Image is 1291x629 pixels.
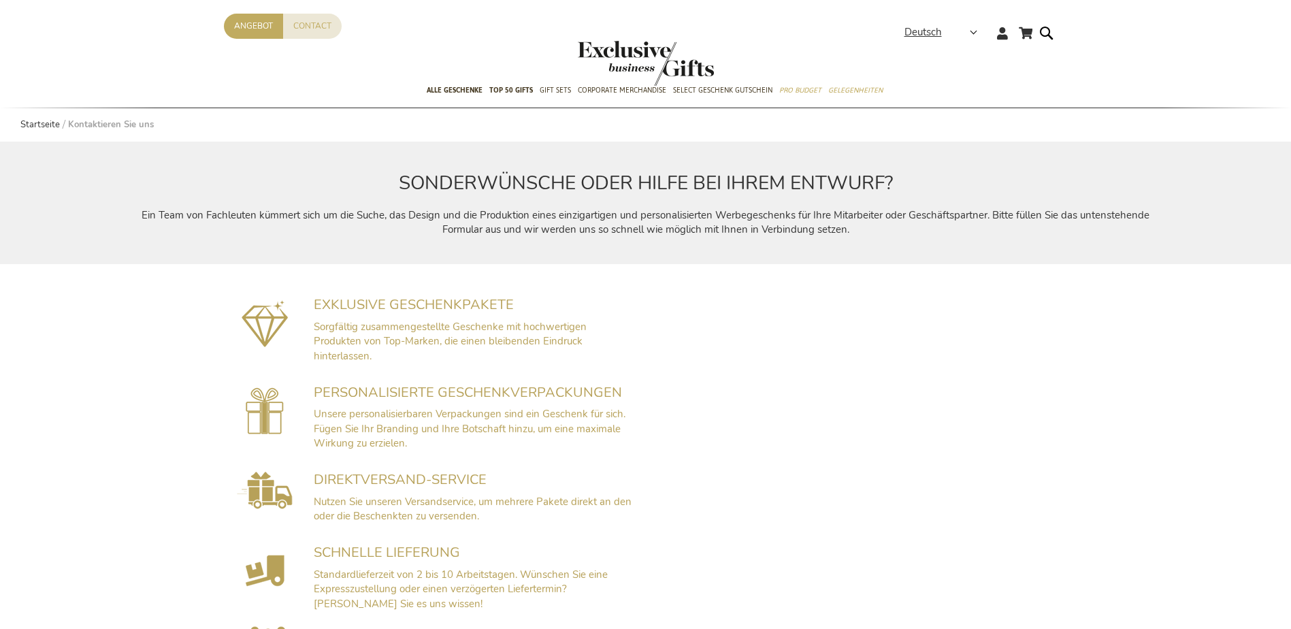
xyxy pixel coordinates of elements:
a: Gelegenheiten [828,74,883,108]
span: Sorgfältig zusammengestellte Geschenke mit hochwertigen Produkten von Top-Marken, die einen bleib... [314,320,587,363]
a: Contact [283,14,342,39]
span: Nutzen Sie unseren Versandservice, um mehrere Pakete direkt an den oder die Beschenkten zu versen... [314,495,632,523]
span: Pro Budget [779,83,821,97]
a: TOP 50 Gifts [489,74,533,108]
span: Alle Geschenke [427,83,483,97]
a: Select Geschenk Gutschein [673,74,772,108]
img: Exclusive Business gifts logo [578,41,714,86]
a: Pro Budget [779,74,821,108]
span: Unsere personalisierbaren Verpackungen sind ein Geschenk für sich. Fügen Sie Ihr Branding und Ihr... [314,407,625,450]
span: Gift Sets [540,83,571,97]
img: Gepersonaliseerde cadeauverpakking voorzien van uw branding [246,387,284,434]
a: store logo [578,41,646,86]
img: Rechtstreekse Verzendservice [237,472,293,509]
a: Angebot [224,14,283,39]
span: Deutsch [904,25,942,40]
a: Startseite [20,118,60,131]
p: Ein Team von Fachleuten kümmert sich um die Suche, das Design und die Produktion eines einzigarti... [129,208,1162,238]
span: SCHNELLE LIEFERUNG [314,543,460,562]
a: Direct Shipping Service [237,499,293,513]
span: PERSONALISIERTE GESCHENKVERPACKUNGEN [314,383,622,402]
span: DIREKTVERSAND-SERVICE [314,470,487,489]
span: Gelegenheiten [828,83,883,97]
span: Select Geschenk Gutschein [673,83,772,97]
span: EXKLUSIVE GESCHENKPAKETE [314,295,514,314]
h2: SONDERWÜNSCHE ODER HILFE BEI IHREM ENTWURF? [129,173,1162,194]
a: Alle Geschenke [427,74,483,108]
a: Gift Sets [540,74,571,108]
span: TOP 50 Gifts [489,83,533,97]
strong: Kontaktieren Sie uns [68,118,154,131]
span: Standardlieferzeit von 2 bis 10 Arbeitstagen. Wünschen Sie eine Expresszustellung oder einen verz... [314,568,608,611]
img: Exclusieve geschenkpakketten mét impact [242,299,289,347]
